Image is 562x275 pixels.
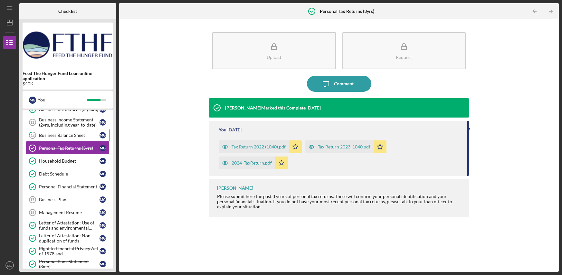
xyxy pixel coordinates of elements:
img: Product logo [23,26,113,64]
div: Right to Financial Privacy Act of 1978 and Acknowledgement [39,246,100,256]
text: MG [7,264,12,267]
div: M G [100,222,106,229]
a: 18Management ResumeMG [26,206,110,219]
div: $40K [23,81,113,86]
div: M G [100,132,106,138]
div: M G [100,119,106,126]
a: 12Business Balance SheetMG [26,129,110,142]
button: Tax Return 2022 (1040).pdf [219,140,302,153]
div: Management Resume [39,210,100,215]
a: 17Business PlanMG [26,193,110,206]
div: M G [100,196,106,203]
div: Tax Return 2023_1040.pdf [318,144,370,149]
tspan: 11 [30,120,34,124]
div: Debt Schedule [39,171,100,176]
tspan: 17 [30,198,34,202]
div: [PERSON_NAME] Marked this Complete [225,105,306,110]
div: You [219,127,226,132]
div: M G [100,145,106,151]
a: Personal Financial StatementMG [26,180,110,193]
a: Personal Bank Statement (3mo)MG [26,258,110,270]
div: M G [29,97,36,104]
div: Business Plan [39,197,100,202]
div: M G [100,171,106,177]
a: Personal Tax Returns (3yrs)MG [26,142,110,155]
a: Household BudgetMG [26,155,110,167]
div: Letter of Attestation: Non-duplication of funds [39,233,100,243]
div: M G [100,248,106,254]
div: M G [100,158,106,164]
tspan: 18 [30,211,34,214]
div: Business Balance Sheet [39,133,100,138]
time: 2025-08-13 17:18 [307,105,321,110]
button: MG [3,259,16,272]
button: Upload [212,32,336,69]
a: Letter of Attestation: Non-duplication of fundsMG [26,232,110,245]
b: Personal Tax Returns (3yrs) [320,9,374,14]
button: Tax Return 2023_1040.pdf [305,140,386,153]
div: Business Income Statement (2yrs, including year-to-date) [39,117,100,128]
a: Right to Financial Privacy Act of 1978 and AcknowledgementMG [26,245,110,258]
div: Upload [267,55,281,60]
div: M G [100,184,106,190]
div: Letter of Attestation: Use of funds and environmental compliance [39,220,100,231]
div: Personal Financial Statement [39,184,100,189]
div: M G [100,209,106,216]
div: Please submit here the past 3 years of personal tax returns. These will confirm your personal ide... [217,194,462,209]
a: Debt ScheduleMG [26,167,110,180]
div: Personal Tax Returns (3yrs) [39,146,100,151]
div: Personal Bank Statement (3mo) [39,259,100,269]
b: Feed The Hunger Fund Loan online application [23,71,113,81]
div: Comment [334,76,354,92]
button: Comment [307,76,371,92]
a: 11Business Income Statement (2yrs, including year-to-date)MG [26,116,110,129]
div: M G [100,261,106,267]
div: M G [100,235,106,242]
a: Letter of Attestation: Use of funds and environmental complianceMG [26,219,110,232]
div: [PERSON_NAME] [217,185,253,191]
button: 2024_TaxReturn.pdf [219,156,288,169]
div: You [38,94,87,105]
b: Checklist [58,9,77,14]
button: Request [342,32,466,69]
div: Tax Return 2022 (1040).pdf [232,144,286,149]
div: Request [396,55,412,60]
div: Household Budget [39,158,100,164]
div: 2024_TaxReturn.pdf [232,160,272,166]
tspan: 12 [31,133,34,137]
time: 2025-08-13 10:47 [227,127,242,132]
